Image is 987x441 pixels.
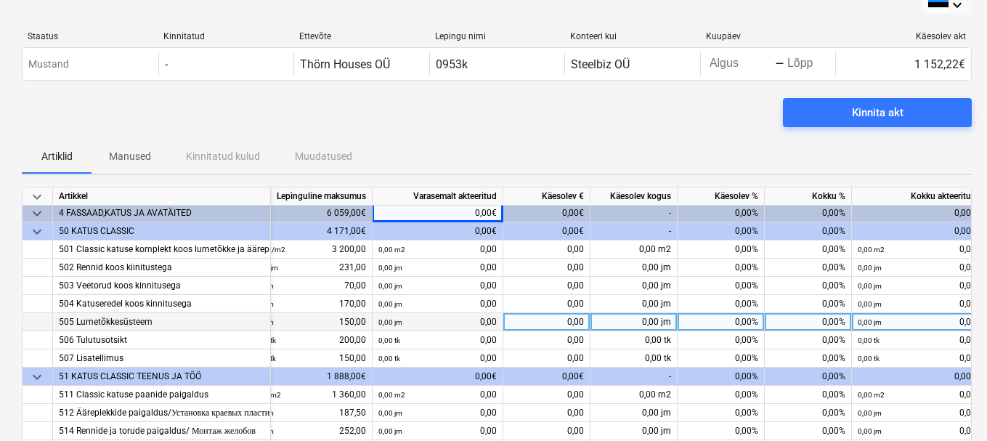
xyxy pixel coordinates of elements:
[765,313,852,331] div: 0,00%
[213,368,373,386] div: 1 888,00€
[835,52,971,76] div: 1 152,22€
[571,57,630,71] div: Steelbiz OÜ
[503,187,590,206] div: Käesolev €
[842,31,966,41] div: Käesolev akt
[852,204,983,222] div: 0,00€
[765,404,852,422] div: 0,00%
[378,422,497,440] div: 0,00
[858,240,976,259] div: 0,00
[775,60,784,68] div: -
[163,31,288,41] div: Kinnitatud
[503,349,590,368] div: 0,00
[765,187,852,206] div: Kokku %
[503,295,590,313] div: 0,00
[373,204,503,222] div: 0,00€
[858,282,882,290] small: 0,00 jm
[590,295,678,313] div: 0,00 jm
[678,386,765,404] div: 0,00%
[39,149,74,164] p: Artiklid
[765,349,852,368] div: 0,00%
[765,386,852,404] div: 0,00%
[28,368,46,386] span: keyboard_arrow_down
[378,355,400,363] small: 0,00 tk
[378,259,497,277] div: 0,00
[503,204,590,222] div: 0,00€
[765,204,852,222] div: 0,00%
[53,187,271,206] div: Artikkel
[858,259,976,277] div: 0,00
[165,57,168,71] div: -
[59,313,264,331] div: 505 Lumetõkkesüsteem
[378,404,497,422] div: 0,00
[678,295,765,313] div: 0,00%
[765,277,852,295] div: 0,00%
[219,349,366,368] div: 150,00
[678,404,765,422] div: 0,00%
[219,259,366,277] div: 231,00
[503,404,590,422] div: 0,00
[858,409,882,417] small: 0,00 jm
[678,349,765,368] div: 0,00%
[678,313,765,331] div: 0,00%
[219,313,366,331] div: 150,00
[378,386,497,404] div: 0,00
[590,349,678,368] div: 0,00 tk
[503,386,590,404] div: 0,00
[378,409,402,417] small: 0,00 jm
[590,187,678,206] div: Käesolev kogus
[678,204,765,222] div: 0,00%
[378,240,497,259] div: 0,00
[300,57,390,71] div: Thörn Houses OÜ
[678,368,765,386] div: 0,00%
[378,282,402,290] small: 0,00 jm
[378,264,402,272] small: 0,00 jm
[28,57,69,72] p: Mustand
[784,54,853,74] input: Lõpp
[59,222,264,240] div: 50 KATUS CLASSIC
[678,187,765,206] div: Käesolev %
[858,313,976,331] div: 0,00
[706,31,830,41] div: Kuupäev
[590,277,678,295] div: 0,00 jm
[59,386,264,404] div: 511 Classic katuse paanide paigaldus
[219,240,366,259] div: 3 200,00
[373,368,503,386] div: 0,00€
[378,331,497,349] div: 0,00
[213,222,373,240] div: 4 171,00€
[378,300,402,308] small: 0,00 jm
[378,349,497,368] div: 0,00
[678,422,765,440] div: 0,00%
[378,313,497,331] div: 0,00
[378,318,402,326] small: 0,00 jm
[378,391,405,399] small: 0,00 m2
[590,204,678,222] div: -
[858,336,880,344] small: 0,00 tk
[219,277,366,295] div: 70,00
[59,422,264,440] div: 514 Rennide ja torude paigaldus/ Монтаж желобов
[858,386,976,404] div: 0,00
[852,187,983,206] div: Kokku akteeritud
[213,204,373,222] div: 6 059,00€
[59,259,264,277] div: 502 Rennid koos kiinitustega
[503,331,590,349] div: 0,00
[590,222,678,240] div: -
[28,31,152,41] div: Staatus
[590,368,678,386] div: -
[219,404,366,422] div: 187,50
[28,188,46,206] span: keyboard_arrow_down
[858,300,882,308] small: 0,00 jm
[590,422,678,440] div: 0,00 jm
[373,222,503,240] div: 0,00€
[765,240,852,259] div: 0,00%
[219,295,366,313] div: 170,00
[858,331,976,349] div: 0,00
[59,240,264,259] div: 501 Classic katuse komplekt koos lumetõkke ja ääreplekidega
[678,277,765,295] div: 0,00%
[590,259,678,277] div: 0,00 jm
[59,368,264,386] div: 51 KATUS CLASSIC TEENUS JA TÖÖ
[858,264,882,272] small: 0,00 jm
[858,422,976,440] div: 0,00
[503,222,590,240] div: 0,00€
[858,349,976,368] div: 0,00
[59,331,264,349] div: 506 Tulutusotsikt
